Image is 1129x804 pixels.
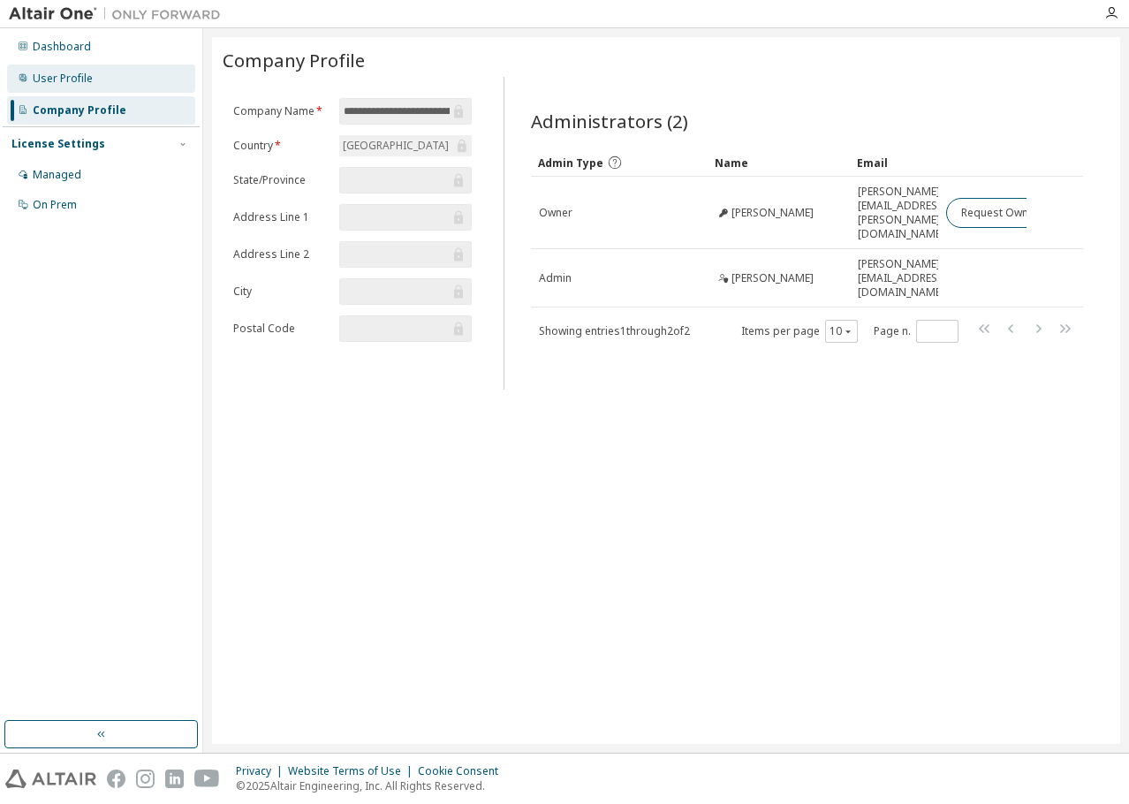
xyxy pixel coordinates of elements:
div: Dashboard [33,40,91,54]
div: Website Terms of Use [288,764,418,778]
label: Address Line 2 [233,247,329,262]
div: License Settings [11,137,105,151]
p: © 2025 Altair Engineering, Inc. All Rights Reserved. [236,778,509,793]
span: Admin Type [538,155,603,171]
div: On Prem [33,198,77,212]
span: Items per page [741,320,858,343]
button: 10 [830,324,853,338]
img: Altair One [9,5,230,23]
div: [GEOGRAPHIC_DATA] [339,135,472,156]
span: Owner [539,206,572,220]
span: [PERSON_NAME] [731,206,814,220]
img: instagram.svg [136,770,155,788]
label: Company Name [233,104,329,118]
div: Privacy [236,764,288,778]
div: [GEOGRAPHIC_DATA] [340,136,451,155]
div: Name [715,148,843,177]
button: Request Owner Change [946,198,1095,228]
span: Showing entries 1 through 2 of 2 [539,323,690,338]
div: Cookie Consent [418,764,509,778]
img: linkedin.svg [165,770,184,788]
span: Administrators (2) [531,109,688,133]
span: Page n. [874,320,959,343]
div: Managed [33,168,81,182]
span: [PERSON_NAME][EMAIL_ADDRESS][PERSON_NAME][DOMAIN_NAME] [858,185,947,241]
label: City [233,284,329,299]
img: facebook.svg [107,770,125,788]
div: Company Profile [33,103,126,118]
span: Admin [539,271,572,285]
span: [PERSON_NAME] [731,271,814,285]
span: Company Profile [223,48,365,72]
span: [PERSON_NAME][EMAIL_ADDRESS][DOMAIN_NAME] [858,257,947,300]
label: Country [233,139,329,153]
div: User Profile [33,72,93,86]
div: Email [857,148,931,177]
label: Postal Code [233,322,329,336]
img: youtube.svg [194,770,220,788]
label: State/Province [233,173,329,187]
img: altair_logo.svg [5,770,96,788]
label: Address Line 1 [233,210,329,224]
